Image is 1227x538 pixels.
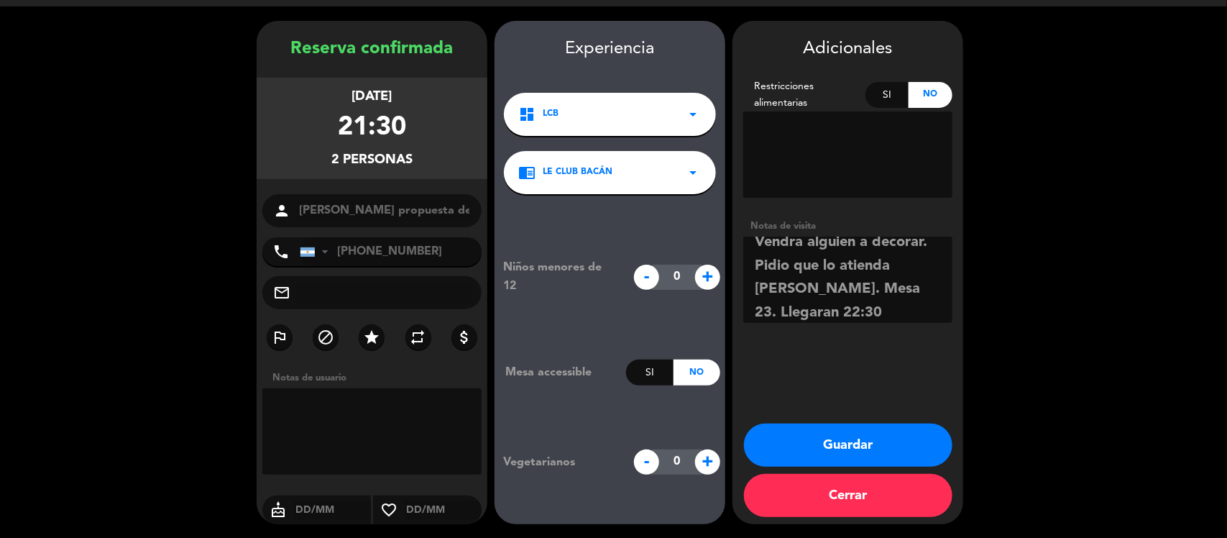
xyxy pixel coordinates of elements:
i: mail_outline [273,284,290,301]
div: Vegetarianos [492,453,627,472]
div: Restricciones alimentarias [743,78,865,111]
div: Reserva confirmada [257,35,487,63]
i: cake [262,501,294,519]
div: [DATE] [352,86,392,107]
i: arrow_drop_down [684,164,702,181]
span: Le Club Bacán [543,165,612,180]
span: - [634,265,659,290]
span: LCB [543,107,559,122]
div: No [674,360,720,386]
div: Mesa accessible [495,363,626,382]
div: Notas de usuario [265,370,487,386]
div: Experiencia [495,35,725,63]
div: 2 personas [331,150,413,170]
i: person [273,202,290,219]
i: arrow_drop_down [684,106,702,123]
i: phone [272,243,290,260]
i: star [363,329,380,346]
button: Cerrar [744,474,952,517]
div: No [909,82,952,108]
div: Notas de visita [743,219,952,234]
span: - [634,450,659,475]
i: attach_money [456,329,473,346]
div: Argentina: +54 [300,238,334,265]
button: Guardar [744,424,952,467]
div: Si [626,360,673,386]
div: Niños menores de 12 [492,258,627,296]
span: + [695,450,720,475]
i: chrome_reader_mode [518,164,536,181]
input: DD/MM [405,501,482,519]
div: Si [865,82,909,108]
div: 21:30 [338,107,406,150]
input: DD/MM [294,501,371,519]
i: favorite_border [373,501,405,519]
i: dashboard [518,106,536,123]
div: Adicionales [743,35,952,63]
i: outlined_flag [271,329,288,346]
span: + [695,265,720,290]
i: block [317,329,334,346]
i: repeat [410,329,427,346]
